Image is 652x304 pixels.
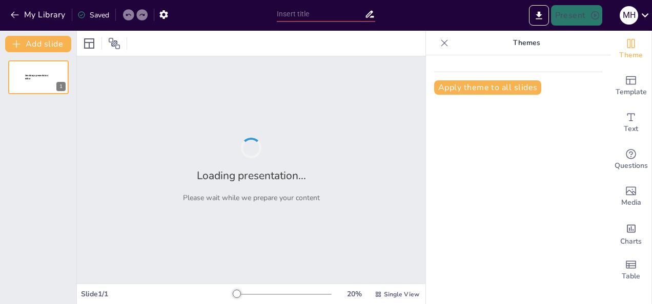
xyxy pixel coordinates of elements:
span: Position [108,37,120,50]
div: Get real-time input from your audience [610,141,651,178]
button: Add slide [5,36,71,52]
span: Template [616,86,647,98]
div: Saved [77,10,109,20]
div: Add a table [610,252,651,289]
div: Slide 1 / 1 [81,289,233,299]
div: 20 % [342,289,366,299]
button: Apply theme to all slides [434,80,541,95]
span: Charts [620,236,642,247]
div: Add ready made slides [610,68,651,104]
button: My Library [8,7,70,23]
div: Change the overall theme [610,31,651,68]
span: Text [624,123,638,135]
button: M H [620,5,638,26]
button: Present [551,5,602,26]
span: Media [621,197,641,208]
div: Layout [81,35,97,52]
span: Theme [619,50,643,61]
span: Single View [384,290,419,298]
p: Please wait while we prepare your content [183,193,320,203]
h2: Loading presentation... [197,168,306,183]
div: Add images, graphics, shapes or video [610,178,651,215]
button: Export to PowerPoint [529,5,549,26]
p: Themes [453,31,600,55]
input: Insert title [277,7,364,21]
div: Add text boxes [610,104,651,141]
span: Questions [615,160,648,171]
span: Sendsteps presentation editor [25,74,48,80]
div: 1 [56,82,66,91]
div: Add charts and graphs [610,215,651,252]
div: M H [620,6,638,25]
span: Table [622,271,640,282]
div: 1 [8,60,69,94]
